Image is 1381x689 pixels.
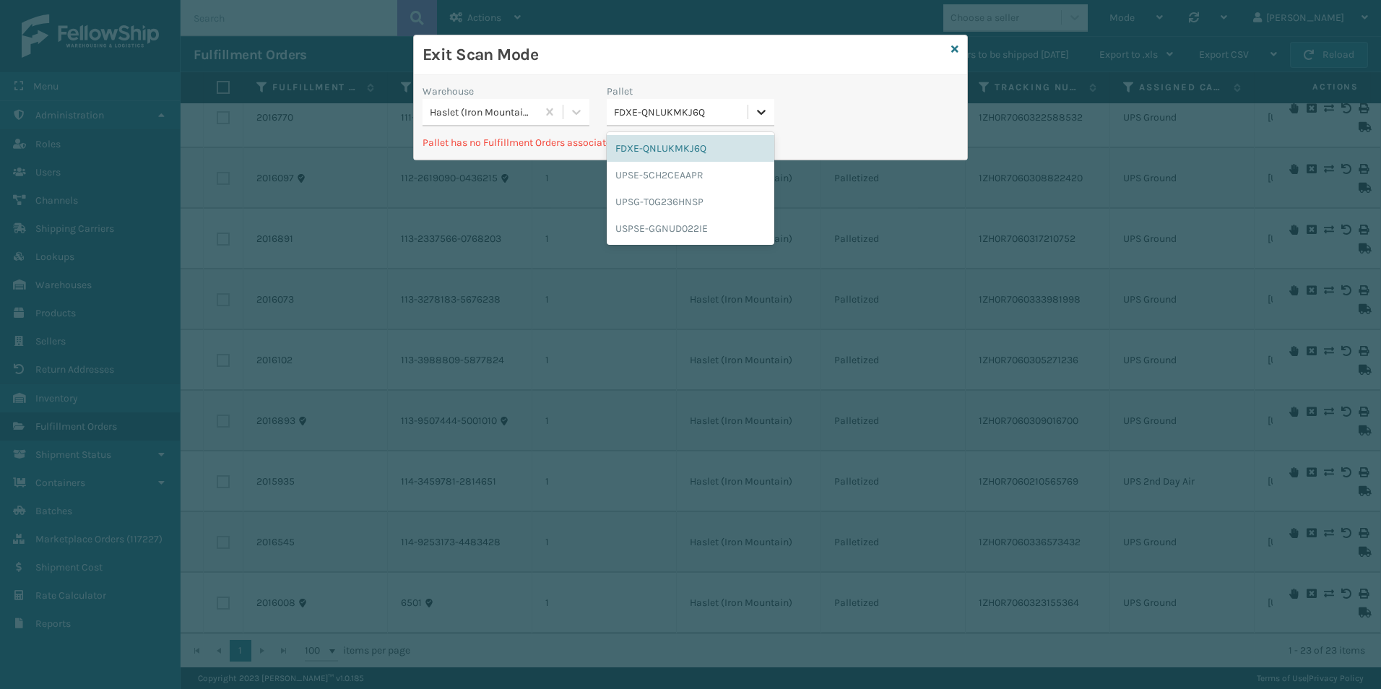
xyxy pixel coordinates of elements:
[607,215,774,242] div: USPSE-GGNUD022IE
[607,188,774,215] div: UPSG-T0G236HNSP
[607,84,633,99] label: Pallet
[423,135,958,150] p: Pallet has no Fulfillment Orders associated with it.
[423,44,945,66] h3: Exit Scan Mode
[423,84,474,99] label: Warehouse
[607,135,774,162] div: FDXE-QNLUKMKJ6Q
[430,105,538,120] div: Haslet (Iron Mountain)
[607,162,774,188] div: UPSE-5CH2CEAAPR
[614,105,748,120] div: FDXE-QNLUKMKJ6Q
